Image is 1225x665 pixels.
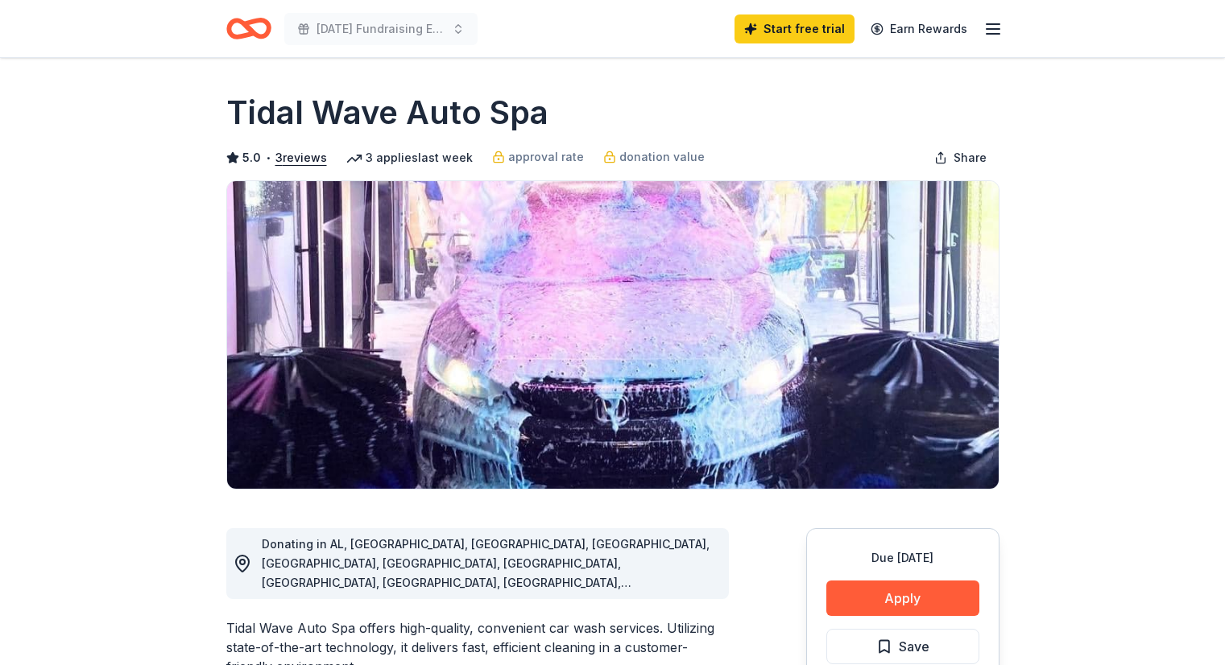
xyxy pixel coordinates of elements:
[492,147,584,167] a: approval rate
[346,148,473,167] div: 3 applies last week
[275,148,327,167] button: 3reviews
[317,19,445,39] span: [DATE] Fundraising Event
[735,14,855,43] a: Start free trial
[826,629,979,664] button: Save
[227,181,999,489] img: Image for Tidal Wave Auto Spa
[603,147,705,167] a: donation value
[826,548,979,568] div: Due [DATE]
[284,13,478,45] button: [DATE] Fundraising Event
[226,90,548,135] h1: Tidal Wave Auto Spa
[508,147,584,167] span: approval rate
[226,10,271,47] a: Home
[619,147,705,167] span: donation value
[899,636,929,657] span: Save
[265,151,271,164] span: •
[954,148,987,167] span: Share
[242,148,261,167] span: 5.0
[826,580,979,616] button: Apply
[861,14,977,43] a: Earn Rewards
[921,142,999,174] button: Share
